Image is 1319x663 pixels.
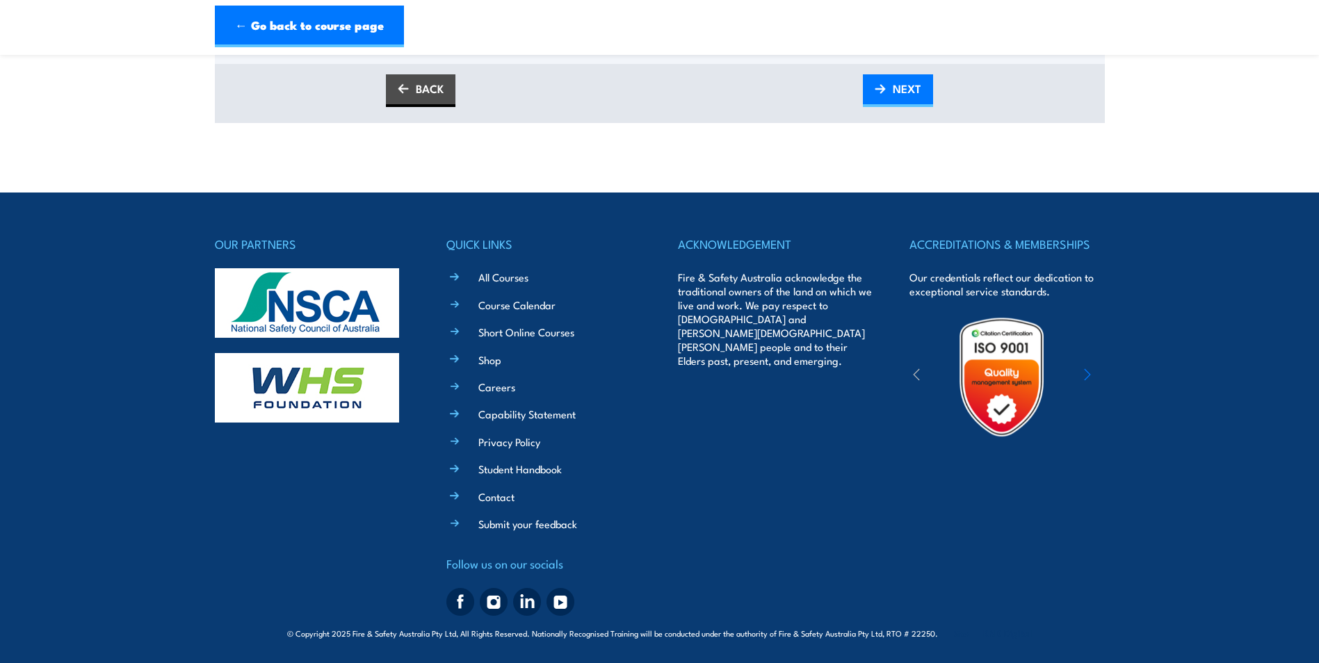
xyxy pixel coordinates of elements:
a: Student Handbook [478,461,562,476]
a: Contact [478,489,515,504]
img: nsca-logo-footer [215,268,399,338]
a: BACK [386,74,455,107]
a: Course Calendar [478,297,556,312]
img: Untitled design (19) [941,316,1062,438]
p: Fire & Safety Australia acknowledge the traditional owners of the land on which we live and work.... [678,270,873,368]
a: Shop [478,352,501,367]
span: © Copyright 2025 Fire & Safety Australia Pty Ltd, All Rights Reserved. Nationally Recognised Trai... [287,626,1032,639]
a: All Courses [478,270,528,284]
p: Our credentials reflect our dedication to exceptional service standards. [909,270,1104,298]
h4: QUICK LINKS [446,234,641,254]
a: ← Go back to course page [215,6,404,47]
h4: Follow us on our socials [446,554,641,573]
span: Site: [954,628,1032,639]
img: whs-logo-footer [215,353,399,423]
h4: OUR PARTNERS [215,234,410,254]
a: NEXT [863,74,933,107]
a: Capability Statement [478,407,576,421]
span: NEXT [893,70,921,107]
img: ewpa-logo [1063,353,1184,401]
a: Submit your feedback [478,516,577,531]
h4: ACKNOWLEDGEMENT [678,234,873,254]
a: Careers [478,379,515,394]
a: Short Online Courses [478,325,574,339]
a: Privacy Policy [478,434,540,449]
h4: ACCREDITATIONS & MEMBERSHIPS [909,234,1104,254]
a: KND Digital [983,625,1032,639]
